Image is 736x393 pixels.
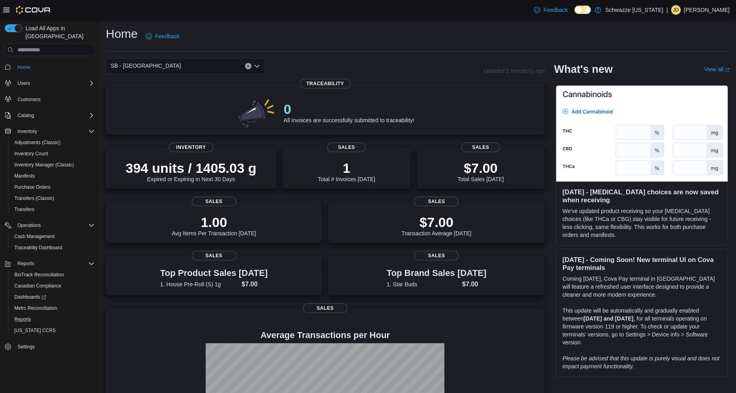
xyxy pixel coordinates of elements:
button: BioTrack Reconciliation [8,269,98,280]
p: We've updated product receiving so your [MEDICAL_DATA] choices (like THCa or CBG) stay visible fo... [563,207,721,239]
button: Reports [14,259,37,268]
span: Inventory [18,128,37,135]
button: Manifests [8,170,98,182]
span: [US_STATE] CCRS [14,327,56,334]
button: Reports [8,314,98,325]
span: Feedback [543,6,568,14]
button: Catalog [2,110,98,121]
button: Transfers [8,204,98,215]
button: Operations [14,221,44,230]
p: [PERSON_NAME] [684,5,730,15]
span: Metrc Reconciliation [14,305,57,311]
div: Jonathan Dumont [671,5,681,15]
a: Adjustments (Classic) [11,138,64,147]
span: Home [14,62,95,72]
div: Total # Invoices [DATE] [318,160,375,182]
h3: Top Product Sales [DATE] [160,268,268,278]
h3: Top Brand Sales [DATE] [387,268,487,278]
span: Traceabilty Dashboard [14,244,62,251]
a: Reports [11,315,34,324]
a: Transfers [11,205,37,214]
button: Operations [2,220,98,231]
h4: Average Transactions per Hour [112,330,538,340]
span: Canadian Compliance [11,281,95,291]
div: Avg Items Per Transaction [DATE] [172,214,256,237]
span: Washington CCRS [11,326,95,335]
span: Traceabilty Dashboard [11,243,95,252]
a: Feedback [142,28,183,44]
button: Users [14,78,33,88]
h1: Home [106,26,138,42]
span: Operations [14,221,95,230]
span: Users [14,78,95,88]
strong: [DATE] and [DATE] [584,315,633,322]
span: Home [18,64,30,70]
button: Settings [2,341,98,352]
img: 0 [236,96,277,128]
span: Reports [14,316,31,323]
span: Inventory [169,143,213,152]
span: Inventory Count [11,149,95,158]
a: Canadian Compliance [11,281,64,291]
button: Inventory [2,126,98,137]
span: Reports [14,259,95,268]
span: Metrc Reconciliation [11,303,95,313]
button: Clear input [245,63,251,69]
button: Metrc Reconciliation [8,303,98,314]
span: Dashboards [14,294,46,300]
div: Expired or Expiring in Next 30 Days [126,160,257,182]
p: Updated 1 minute(s) ago [483,68,545,74]
input: Dark Mode [574,6,591,14]
a: View allExternal link [704,66,730,72]
span: Cash Management [14,233,55,240]
span: Settings [14,342,95,352]
dt: 1. Star Buds [387,280,459,288]
p: Coming [DATE], Cova Pay terminal in [GEOGRAPHIC_DATA] will feature a refreshed user interface des... [563,275,721,299]
span: BioTrack Reconciliation [14,272,64,278]
span: Inventory Count [14,151,48,157]
dd: $7.00 [462,280,487,289]
button: Home [2,61,98,72]
h3: [DATE] - [MEDICAL_DATA] choices are now saved when receiving [563,188,721,204]
div: Total Sales [DATE] [458,160,504,182]
button: Catalog [14,111,37,120]
button: Adjustments (Classic) [8,137,98,148]
span: Manifests [11,171,95,181]
span: JD [673,5,679,15]
span: Inventory Manager (Classic) [14,162,74,168]
span: Manifests [14,173,35,179]
p: Schwazze [US_STATE] [605,5,663,15]
a: Home [14,63,33,72]
span: Sales [414,197,459,206]
span: Purchase Orders [14,184,51,190]
span: Adjustments (Classic) [14,139,60,146]
button: Inventory [14,127,40,136]
a: Settings [14,342,38,352]
span: Catalog [14,111,95,120]
dd: $7.00 [241,280,268,289]
a: Purchase Orders [11,182,54,192]
button: Purchase Orders [8,182,98,193]
button: Inventory Manager (Classic) [8,159,98,170]
img: Cova [16,6,51,14]
a: Cash Management [11,232,58,241]
button: Traceabilty Dashboard [8,242,98,253]
span: Sales [414,251,459,260]
a: Traceabilty Dashboard [11,243,65,252]
span: Traceability [300,79,350,88]
span: Transfers [14,206,34,213]
p: | [666,5,668,15]
p: $7.00 [401,214,471,230]
button: Cash Management [8,231,98,242]
span: Dashboards [11,292,95,302]
span: Customers [14,94,95,104]
a: BioTrack Reconciliation [11,270,67,280]
span: Adjustments (Classic) [11,138,95,147]
span: Transfers [11,205,95,214]
button: [US_STATE] CCRS [8,325,98,336]
span: SB - [GEOGRAPHIC_DATA] [111,61,181,70]
p: 1 [318,160,375,176]
span: Sales [192,197,236,206]
span: Transfers (Classic) [11,194,95,203]
span: Catalog [18,112,34,119]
